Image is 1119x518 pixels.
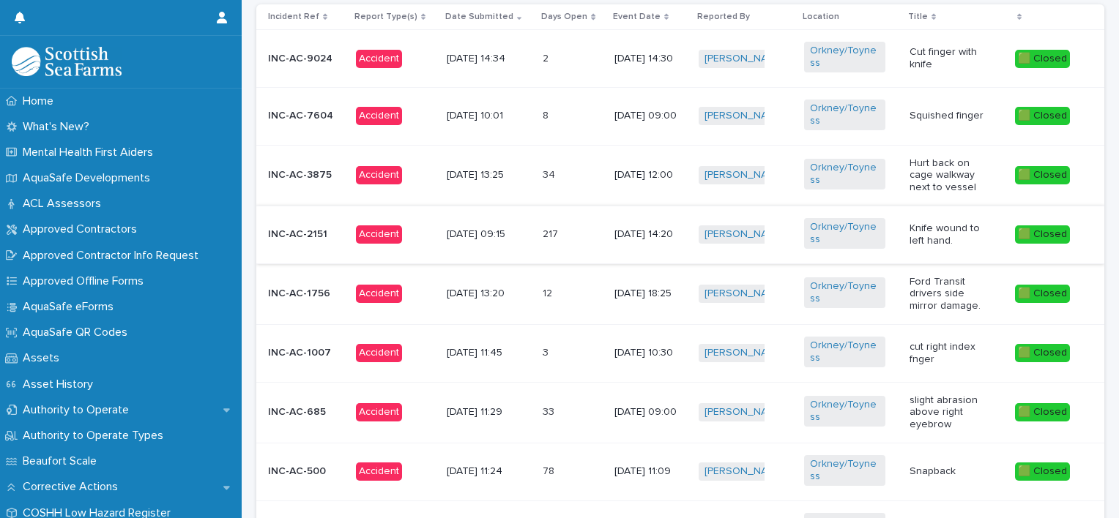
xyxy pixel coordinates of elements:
[268,110,344,122] p: INC-AC-7604
[447,110,528,122] p: [DATE] 10:01
[614,406,686,418] p: [DATE] 09:00
[447,288,528,300] p: [DATE] 13:20
[268,347,344,359] p: INC-AC-1007
[910,276,991,312] p: Ford Transit drivers side mirror damage.
[543,462,557,478] p: 78
[447,228,528,241] p: [DATE] 09:15
[256,443,1104,500] tr: INC-AC-500Accident[DATE] 11:247878 [DATE] 11:09[PERSON_NAME] Orkney/Toyness Snapback🟩 Closed
[614,288,686,300] p: [DATE] 18:25
[268,53,344,65] p: INC-AC-9024
[356,403,402,421] div: Accident
[356,344,402,362] div: Accident
[614,53,686,65] p: [DATE] 14:30
[17,378,105,391] p: Asset History
[705,169,784,181] a: [PERSON_NAME]
[543,166,558,181] p: 34
[705,465,784,478] a: [PERSON_NAME]
[705,228,784,241] a: [PERSON_NAME]
[1015,462,1070,481] div: 🟩 Closed
[17,249,210,263] p: Approved Contractor Info Request
[356,225,402,244] div: Accident
[256,324,1104,382] tr: INC-AC-1007Accident[DATE] 11:4533 [DATE] 10:30[PERSON_NAME] Orkney/Toyness cut right index fnger🟩...
[268,406,344,418] p: INC-AC-685
[543,50,551,65] p: 2
[810,339,880,364] a: Orkney/Toyness
[910,222,991,247] p: Knife wound to left hand.
[1015,344,1070,362] div: 🟩 Closed
[541,9,587,25] p: Days Open
[810,399,880,424] a: Orkney/Toyness
[356,107,402,125] div: Accident
[256,206,1104,263] tr: INC-AC-2151Accident[DATE] 09:15217217 [DATE] 14:20[PERSON_NAME] Orkney/Toyness Knife wound to lef...
[356,462,402,481] div: Accident
[614,465,686,478] p: [DATE] 11:09
[447,465,528,478] p: [DATE] 11:24
[17,326,139,339] p: AquaSafe QR Codes
[17,146,165,159] p: Mental Health First Aiders
[268,9,319,25] p: Incident Ref
[17,120,101,134] p: What's New?
[356,50,402,68] div: Accident
[910,46,991,71] p: Cut finger with knife
[543,344,551,359] p: 3
[705,110,784,122] a: [PERSON_NAME]
[810,458,880,483] a: Orkney/Toyness
[705,347,784,359] a: [PERSON_NAME]
[705,288,885,300] a: [PERSON_NAME][GEOGRAPHIC_DATA]
[447,169,528,181] p: [DATE] 13:25
[908,9,928,25] p: Title
[256,30,1104,88] tr: INC-AC-9024Accident[DATE] 14:3422 [DATE] 14:30[PERSON_NAME] Orkney/Toyness Cut finger with knife🟩...
[614,228,686,241] p: [DATE] 14:20
[810,102,880,127] a: Orkney/Toyness
[543,225,561,241] p: 217
[268,228,344,241] p: INC-AC-2151
[356,285,402,303] div: Accident
[910,110,991,122] p: Squished finger
[803,9,839,25] p: Location
[17,480,130,494] p: Corrective Actions
[17,197,113,211] p: ACL Assessors
[1015,225,1070,244] div: 🟩 Closed
[268,169,344,181] p: INC-AC-3875
[17,403,141,417] p: Authority to Operate
[910,341,991,366] p: cut right index fnger
[17,94,65,108] p: Home
[910,394,991,431] p: slight abrasion above right eyebrow
[447,53,528,65] p: [DATE] 14:34
[17,222,149,236] p: Approved Contractors
[910,157,991,194] p: Hurt back on cage walkway next to vessel
[910,465,991,478] p: Snapback
[543,107,551,122] p: 8
[614,169,686,181] p: [DATE] 12:00
[810,280,880,305] a: Orkney/Toyness
[17,429,175,443] p: Authority to Operate Types
[17,171,162,185] p: AquaSafe Developments
[697,9,750,25] p: Reported By
[447,347,528,359] p: [DATE] 11:45
[447,406,528,418] p: [DATE] 11:29
[543,403,557,418] p: 33
[256,263,1104,324] tr: INC-AC-1756Accident[DATE] 13:201212 [DATE] 18:25[PERSON_NAME][GEOGRAPHIC_DATA] Orkney/Toyness For...
[1015,166,1070,184] div: 🟩 Closed
[12,47,122,76] img: bPIBxiqnSb2ggTQWdOVV
[268,465,344,478] p: INC-AC-500
[614,110,686,122] p: [DATE] 09:00
[614,347,686,359] p: [DATE] 10:30
[705,406,784,418] a: [PERSON_NAME]
[1015,107,1070,125] div: 🟩 Closed
[256,145,1104,206] tr: INC-AC-3875Accident[DATE] 13:253434 [DATE] 12:00[PERSON_NAME] Orkney/Toyness Hurt back on cage wa...
[17,274,155,288] p: Approved Offline Forms
[256,87,1104,145] tr: INC-AC-7604Accident[DATE] 10:0188 [DATE] 09:00[PERSON_NAME] Orkney/Toyness Squished finger🟩 Closed
[17,351,71,365] p: Assets
[17,454,108,468] p: Beaufort Scale
[256,382,1104,443] tr: INC-AC-685Accident[DATE] 11:293333 [DATE] 09:00[PERSON_NAME] Orkney/Toyness slight abrasion above...
[543,285,555,300] p: 12
[356,166,402,184] div: Accident
[268,288,344,300] p: INC-AC-1756
[613,9,661,25] p: Event Date
[1015,50,1070,68] div: 🟩 Closed
[17,300,125,314] p: AquaSafe eForms
[810,221,880,246] a: Orkney/Toyness
[1015,403,1070,421] div: 🟩 Closed
[705,53,784,65] a: [PERSON_NAME]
